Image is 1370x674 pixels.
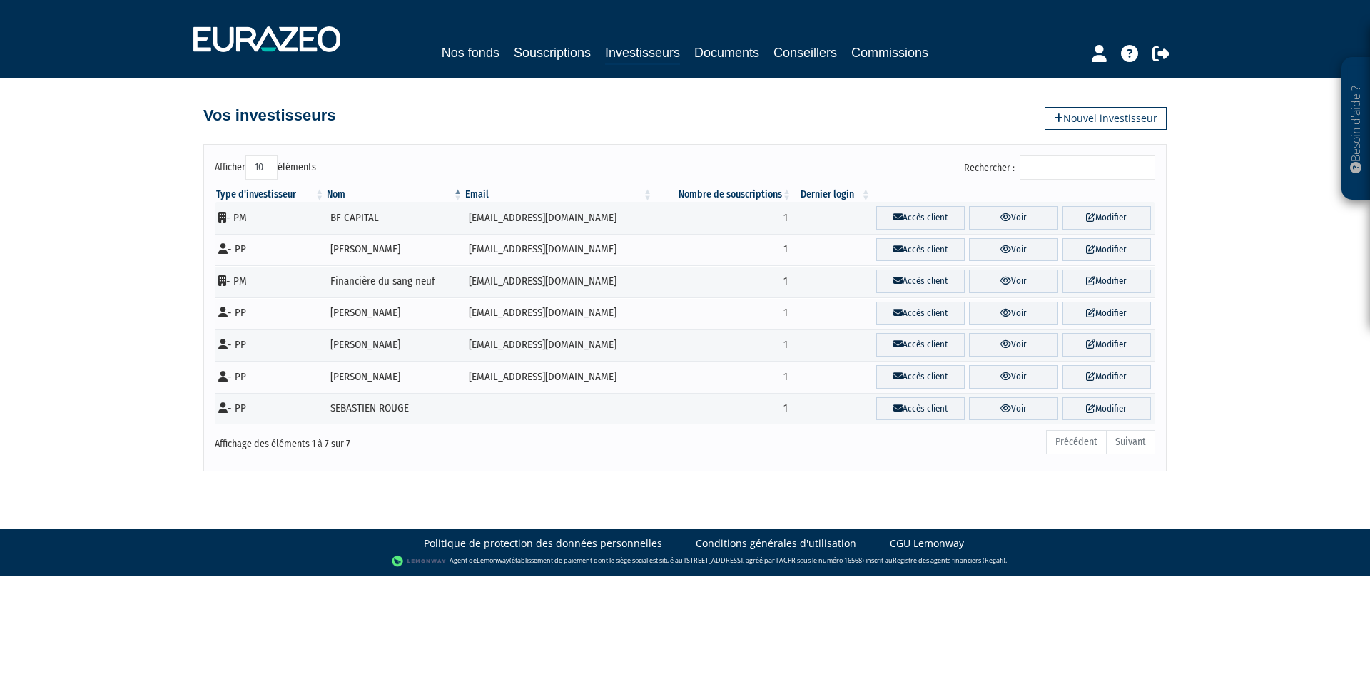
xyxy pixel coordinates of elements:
[696,536,856,551] a: Conditions générales d'utilisation
[694,43,759,63] a: Documents
[1062,206,1151,230] a: Modifier
[215,297,325,330] td: - PP
[325,393,464,425] td: SEBASTIEN ROUGE
[654,265,793,297] td: 1
[1062,302,1151,325] a: Modifier
[773,43,837,63] a: Conseillers
[654,202,793,234] td: 1
[876,206,965,230] a: Accès client
[245,155,278,180] select: Afficheréléments
[14,554,1356,568] div: - Agent de (établissement de paiement dont le siège social est situé au [STREET_ADDRESS], agréé p...
[969,238,1057,262] a: Voir
[876,302,965,325] a: Accès client
[1062,397,1151,421] a: Modifier
[325,265,464,297] td: Financière du sang neuf
[464,329,654,361] td: [EMAIL_ADDRESS][DOMAIN_NAME]
[464,234,654,266] td: [EMAIL_ADDRESS][DOMAIN_NAME]
[215,393,325,425] td: - PP
[325,188,464,202] th: Nom : activer pour trier la colonne par ordre d&eacute;croissant
[325,361,464,393] td: [PERSON_NAME]
[203,107,335,124] h4: Vos investisseurs
[851,43,928,63] a: Commissions
[969,302,1057,325] a: Voir
[654,393,793,425] td: 1
[325,297,464,330] td: [PERSON_NAME]
[1062,333,1151,357] a: Modifier
[654,188,793,202] th: Nombre de souscriptions : activer pour trier la colonne par ordre croissant
[876,238,965,262] a: Accès client
[969,333,1057,357] a: Voir
[464,361,654,393] td: [EMAIL_ADDRESS][DOMAIN_NAME]
[215,265,325,297] td: - PM
[215,234,325,266] td: - PP
[893,556,1005,566] a: Registre des agents financiers (Regafi)
[1062,238,1151,262] a: Modifier
[969,365,1057,389] a: Voir
[464,188,654,202] th: Email : activer pour trier la colonne par ordre croissant
[1020,155,1155,180] input: Rechercher :
[793,188,872,202] th: Dernier login : activer pour trier la colonne par ordre croissant
[514,43,591,63] a: Souscriptions
[654,297,793,330] td: 1
[464,265,654,297] td: [EMAIL_ADDRESS][DOMAIN_NAME]
[969,397,1057,421] a: Voir
[876,365,965,389] a: Accès client
[605,43,680,65] a: Investisseurs
[872,188,1155,202] th: &nbsp;
[215,188,325,202] th: Type d'investisseur : activer pour trier la colonne par ordre croissant
[890,536,964,551] a: CGU Lemonway
[969,270,1057,293] a: Voir
[654,361,793,393] td: 1
[215,361,325,393] td: - PP
[876,333,965,357] a: Accès client
[964,155,1155,180] label: Rechercher :
[969,206,1057,230] a: Voir
[876,270,965,293] a: Accès client
[477,556,509,566] a: Lemonway
[215,429,594,451] div: Affichage des éléments 1 à 7 sur 7
[1348,65,1364,193] p: Besoin d'aide ?
[464,202,654,234] td: [EMAIL_ADDRESS][DOMAIN_NAME]
[1062,270,1151,293] a: Modifier
[325,234,464,266] td: [PERSON_NAME]
[325,329,464,361] td: [PERSON_NAME]
[1045,107,1167,130] a: Nouvel investisseur
[424,536,662,551] a: Politique de protection des données personnelles
[464,297,654,330] td: [EMAIL_ADDRESS][DOMAIN_NAME]
[654,234,793,266] td: 1
[193,26,340,52] img: 1732889491-logotype_eurazeo_blanc_rvb.png
[876,397,965,421] a: Accès client
[215,202,325,234] td: - PM
[215,329,325,361] td: - PP
[215,155,316,180] label: Afficher éléments
[392,554,447,568] img: logo-lemonway.png
[442,43,499,63] a: Nos fonds
[654,329,793,361] td: 1
[325,202,464,234] td: BF CAPITAL
[1062,365,1151,389] a: Modifier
